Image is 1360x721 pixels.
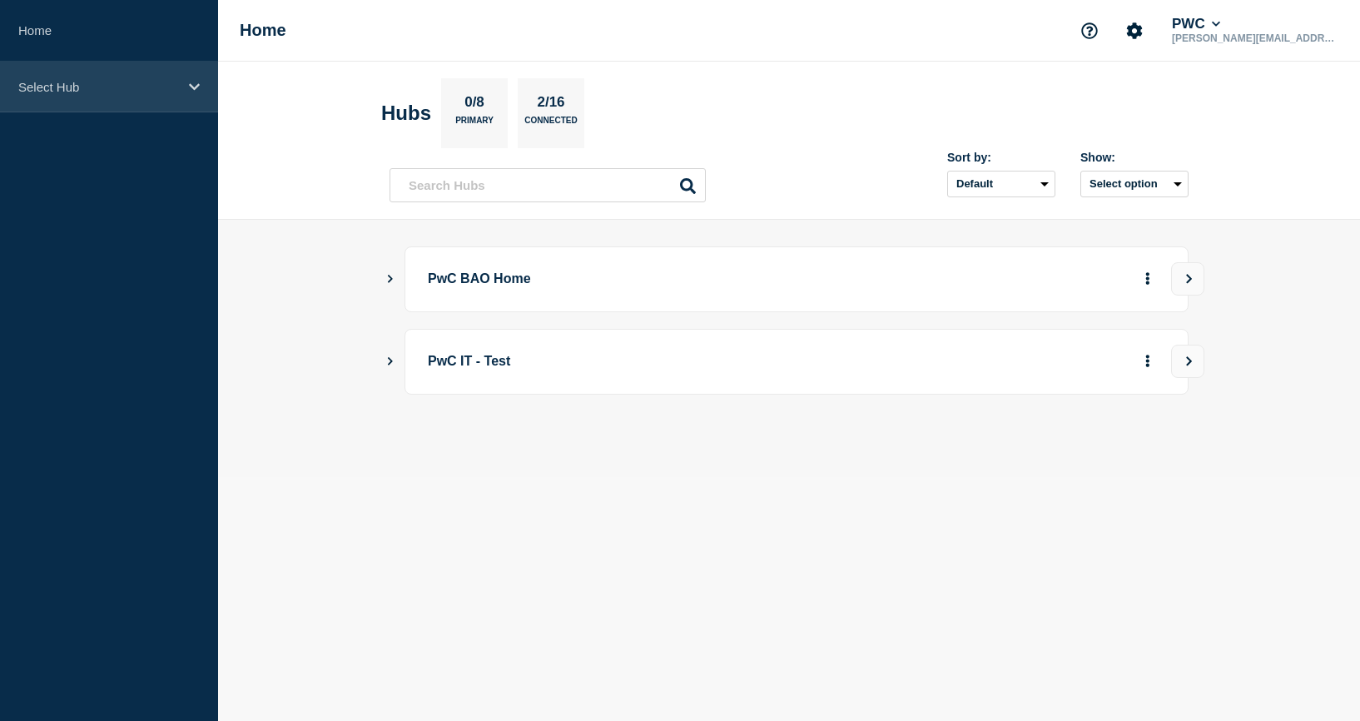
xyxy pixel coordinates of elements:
button: PWC [1169,16,1224,32]
div: Show: [1080,151,1189,164]
p: 0/8 [459,94,491,116]
button: View [1171,262,1204,296]
p: PwC IT - Test [428,346,888,377]
p: Connected [524,116,577,133]
button: More actions [1137,346,1159,377]
h2: Hubs [381,102,431,125]
button: Account settings [1117,13,1152,48]
button: Show Connected Hubs [386,273,395,286]
p: [PERSON_NAME][EMAIL_ADDRESS][PERSON_NAME][DOMAIN_NAME] [1169,32,1342,44]
button: Support [1072,13,1107,48]
p: PwC BAO Home [428,264,888,295]
input: Search Hubs [390,168,706,202]
button: More actions [1137,264,1159,295]
select: Sort by [947,171,1055,197]
button: View [1171,345,1204,378]
p: Select Hub [18,80,178,94]
h1: Home [240,21,286,40]
p: Primary [455,116,494,133]
div: Sort by: [947,151,1055,164]
p: 2/16 [531,94,571,116]
button: Show Connected Hubs [386,356,395,368]
button: Select option [1080,171,1189,197]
